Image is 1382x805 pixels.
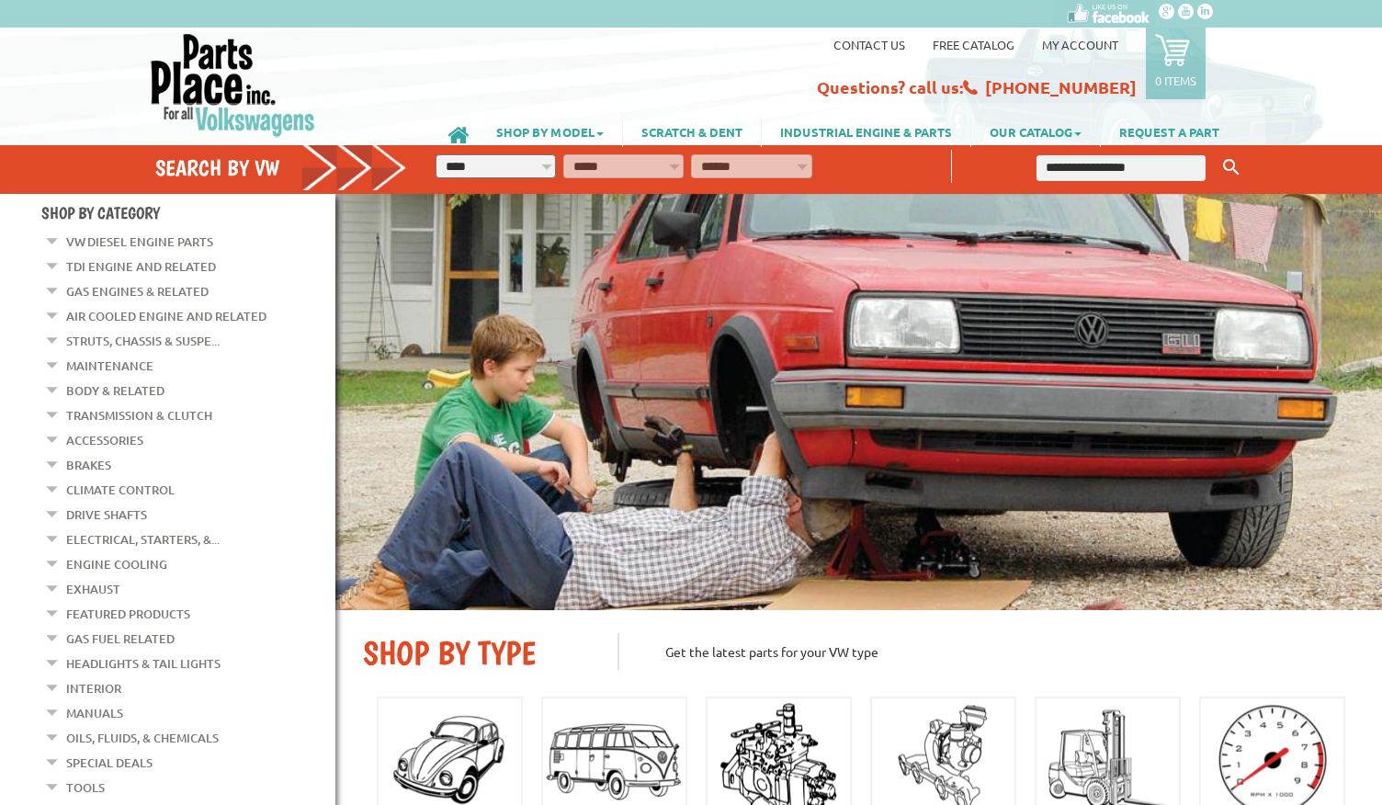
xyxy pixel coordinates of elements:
[971,116,1100,147] a: OUR CATALOG
[155,154,407,181] h4: Search by VW
[1101,116,1238,147] a: REQUEST A PART
[478,116,622,147] a: SHOP BY MODEL
[66,329,220,353] a: Struts, Chassis & Suspe...
[1042,37,1118,52] a: My Account
[66,354,153,378] a: Maintenance
[66,652,221,675] a: Headlights & Tail Lights
[1155,73,1196,88] p: 0 items
[933,37,1014,52] a: Free Catalog
[66,527,220,551] a: Electrical, Starters, &...
[66,627,175,651] a: Gas Fuel Related
[66,304,266,328] a: Air Cooled Engine and Related
[66,279,209,303] a: Gas Engines & Related
[66,552,167,576] a: Engine Cooling
[66,776,105,799] a: Tools
[66,602,190,626] a: Featured Products
[543,718,685,802] img: Bus
[66,428,143,452] a: Accessories
[335,194,1382,610] img: First slide [900x500]
[1218,153,1245,183] button: Keyword Search
[41,203,335,222] h4: Shop By Category
[66,701,123,725] a: Manuals
[66,726,219,750] a: Oils, Fluids, & Chemicals
[66,230,213,254] a: VW Diesel Engine Parts
[66,478,175,502] a: Climate Control
[149,32,317,138] img: Parts Place Inc!
[1146,28,1206,99] a: 0 items
[623,116,761,147] a: SCRATCH & DENT
[66,676,121,700] a: Interior
[66,403,212,427] a: Transmission & Clutch
[66,379,164,402] a: Body & Related
[66,577,120,601] a: Exhaust
[66,255,216,278] a: TDI Engine and Related
[66,751,153,775] a: Special Deals
[762,116,970,147] a: INDUSTRIAL ENGINE & PARTS
[66,453,111,477] a: Brakes
[617,633,1354,670] p: Get the latest parts for your VW type
[66,503,147,527] a: Drive Shafts
[363,633,590,673] h2: SHOP BY TYPE
[833,37,905,52] a: Contact us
